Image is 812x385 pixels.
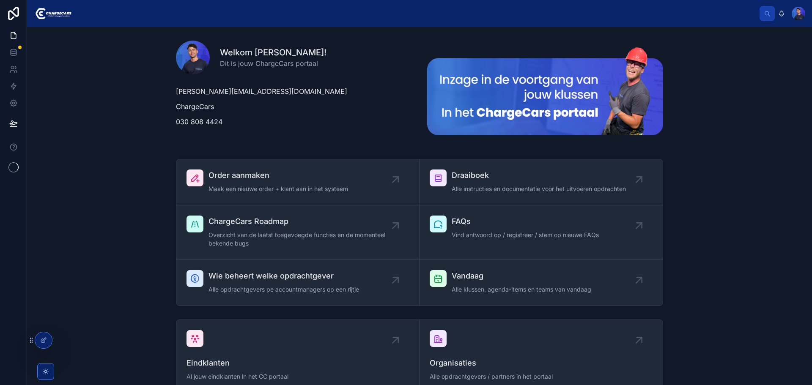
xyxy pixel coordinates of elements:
[208,216,395,227] span: ChargeCars Roadmap
[176,101,412,112] p: ChargeCars
[187,372,409,381] span: Al jouw eindklanten in het CC portaal
[208,185,348,193] span: Maak een nieuwe order + klant aan in het systeem
[452,169,626,181] span: Draaiboek
[176,117,412,127] p: 030 808 4424
[452,216,599,227] span: FAQs
[176,205,420,260] a: ChargeCars RoadmapOverzicht van de laatst toegevoegde functies en de momenteel bekende bugs
[176,159,420,205] a: Order aanmakenMaak een nieuwe order + klant aan in het systeem
[208,231,395,248] span: Overzicht van de laatst toegevoegde functies en de momenteel bekende bugs
[176,260,420,306] a: Wie beheert welke opdrachtgeverAlle opdrachtgevers pe accountmanagers op een rijtje
[452,270,591,282] span: Vandaag
[220,58,326,68] span: Dit is jouw ChargeCars portaal
[420,260,663,306] a: VandaagAlle klussen, agenda-items en teams van vandaag
[430,357,653,369] span: Organisaties
[187,357,409,369] span: Eindklanten
[176,86,412,96] p: [PERSON_NAME][EMAIL_ADDRESS][DOMAIN_NAME]
[208,169,348,181] span: Order aanmaken
[420,205,663,260] a: FAQsVind antwoord op / registreer / stem op nieuwe FAQs
[420,159,663,205] a: DraaiboekAlle instructies en documentatie voor het uitvoeren opdrachten
[452,185,626,193] span: Alle instructies en documentatie voor het uitvoeren opdrachten
[452,285,591,294] span: Alle klussen, agenda-items en teams van vandaag
[34,7,71,20] img: App logo
[220,46,326,58] h1: Welkom [PERSON_NAME]!
[208,285,359,294] span: Alle opdrachtgevers pe accountmanagers op een rijtje
[208,270,359,282] span: Wie beheert welke opdrachtgever
[427,47,663,135] img: 23681-Frame-213-(2).png
[430,372,653,381] span: Alle opdrachtgevers / partners in het portaal
[78,12,760,15] div: scrollable content
[452,231,599,239] span: Vind antwoord op / registreer / stem op nieuwe FAQs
